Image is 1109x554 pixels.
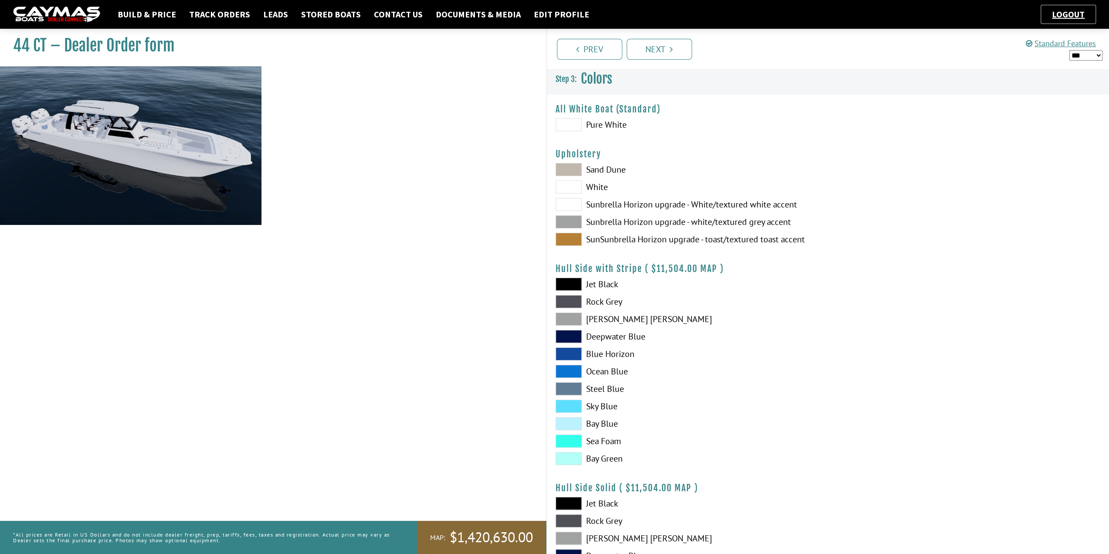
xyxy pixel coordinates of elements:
[651,263,717,274] span: $11,504.00 MAP
[297,9,365,20] a: Stored Boats
[556,233,819,246] label: SunSunbrella Horizon upgrade - toast/textured toast accent
[556,435,819,448] label: Sea Foam
[556,313,819,326] label: [PERSON_NAME] [PERSON_NAME]
[431,9,525,20] a: Documents & Media
[556,149,1101,160] h4: Upholstery
[556,118,819,131] label: Pure White
[556,263,1101,274] h4: Hull Side with Stripe ( )
[556,198,819,211] label: Sunbrella Horizon upgrade - White/textured white accent
[185,9,254,20] a: Track Orders
[370,9,427,20] a: Contact Us
[417,521,546,554] a: MAP:$1,420,630.00
[556,483,1101,493] h4: Hull Side Solid ( )
[557,39,622,60] a: Prev
[259,9,292,20] a: Leads
[13,36,524,55] h1: 44 CT – Dealer Order form
[450,528,533,547] span: $1,420,630.00
[556,347,819,360] label: Blue Horizon
[556,417,819,430] label: Bay Blue
[13,7,100,23] img: caymas-dealer-connect-2ed40d3bc7270c1d8d7ffb4b79bf05adc795679939227970def78ec6f6c03838.gif
[529,9,594,20] a: Edit Profile
[556,400,819,413] label: Sky Blue
[556,532,819,545] label: [PERSON_NAME] [PERSON_NAME]
[626,483,692,493] span: $11,504.00 MAP
[627,39,692,60] a: Next
[556,215,819,228] label: Sunbrella Horizon upgrade - white/textured grey accent
[556,382,819,395] label: Steel Blue
[556,163,819,176] label: Sand Dune
[556,180,819,194] label: White
[556,452,819,465] label: Bay Green
[556,278,819,291] label: Jet Black
[556,514,819,527] label: Rock Grey
[1026,38,1096,48] a: Standard Features
[113,9,180,20] a: Build & Price
[556,330,819,343] label: Deepwater Blue
[1048,9,1089,20] a: Logout
[556,365,819,378] label: Ocean Blue
[556,104,1101,115] h4: All White Boat (Standard)
[556,497,819,510] label: Jet Black
[556,295,819,308] label: Rock Grey
[430,533,445,542] span: MAP:
[13,527,397,547] p: *All prices are Retail in US Dollars and do not include dealer freight, prep, tariffs, fees, taxe...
